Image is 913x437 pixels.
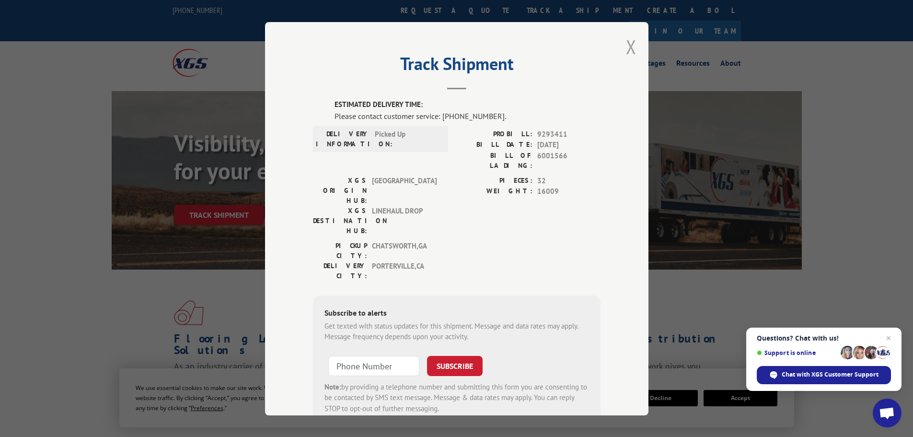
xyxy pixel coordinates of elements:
a: Open chat [873,399,901,427]
button: SUBSCRIBE [427,355,483,376]
label: DELIVERY INFORMATION: [316,129,370,149]
input: Phone Number [328,355,419,376]
label: BILL OF LADING: [457,150,532,170]
strong: Note: [324,382,341,391]
div: Please contact customer service: [PHONE_NUMBER]. [335,110,601,121]
h2: Track Shipment [313,57,601,75]
span: [GEOGRAPHIC_DATA] [372,175,437,205]
button: Close modal [626,34,636,59]
span: 16009 [537,186,601,197]
label: ESTIMATED DELIVERY TIME: [335,99,601,110]
label: BILL DATE: [457,140,532,151]
span: Chat with XGS Customer Support [782,370,878,379]
label: XGS ORIGIN HUB: [313,175,367,205]
div: Subscribe to alerts [324,307,589,320]
span: 32 [537,175,601,186]
span: CHATSWORTH , GA [372,240,437,260]
label: PIECES: [457,175,532,186]
span: Chat with XGS Customer Support [757,366,891,384]
div: by providing a telephone number and submitting this form you are consenting to be contacted by SM... [324,381,589,414]
span: 6001566 [537,150,601,170]
label: DELIVERY CITY: [313,260,367,281]
label: WEIGHT: [457,186,532,197]
span: [DATE] [537,140,601,151]
span: Support is online [757,349,837,356]
span: 9293411 [537,129,601,140]
div: Get texted with status updates for this shipment. Message and data rates may apply. Message frequ... [324,320,589,342]
span: LINEHAUL DROP [372,205,437,236]
span: Picked Up [375,129,439,149]
label: XGS DESTINATION HUB: [313,205,367,236]
label: PICKUP CITY: [313,240,367,260]
label: PROBILL: [457,129,532,140]
span: PORTERVILLE , CA [372,260,437,281]
span: Questions? Chat with us! [757,334,891,342]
